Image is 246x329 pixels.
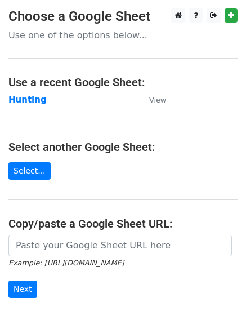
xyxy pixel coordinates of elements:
[8,162,51,180] a: Select...
[8,29,238,41] p: Use one of the options below...
[8,259,124,267] small: Example: [URL][DOMAIN_NAME]
[8,75,238,89] h4: Use a recent Google Sheet:
[8,8,238,25] h3: Choose a Google Sheet
[8,281,37,298] input: Next
[8,217,238,230] h4: Copy/paste a Google Sheet URL:
[149,96,166,104] small: View
[8,95,47,105] a: Hunting
[138,95,166,105] a: View
[8,235,232,256] input: Paste your Google Sheet URL here
[8,140,238,154] h4: Select another Google Sheet:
